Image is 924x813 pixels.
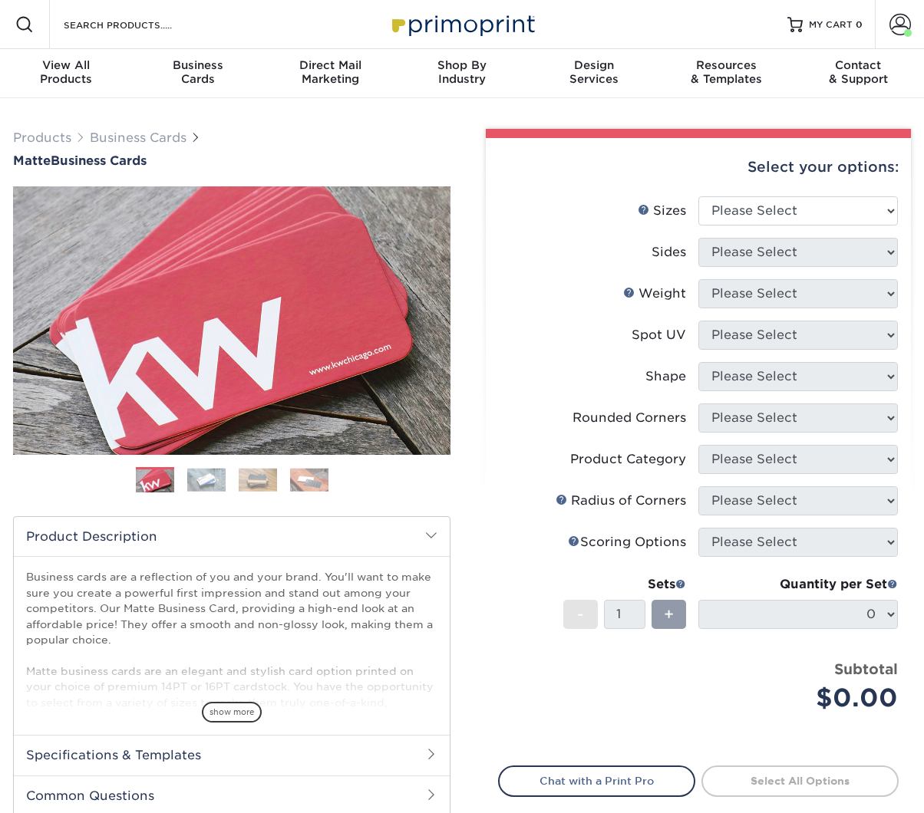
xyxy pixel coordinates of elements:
[90,130,186,145] a: Business Cards
[264,58,396,72] span: Direct Mail
[202,702,262,722] span: show more
[239,468,277,492] img: Business Cards 03
[13,153,51,168] span: Matte
[698,575,898,594] div: Quantity per Set
[834,660,898,677] strong: Subtotal
[652,243,686,262] div: Sides
[396,49,528,98] a: Shop ByIndustry
[645,367,686,386] div: Shape
[396,58,528,72] span: Shop By
[792,58,924,86] div: & Support
[14,517,450,556] h2: Product Description
[396,58,528,86] div: Industry
[809,18,853,31] span: MY CART
[132,58,264,72] span: Business
[132,49,264,98] a: BusinessCards
[13,153,450,168] a: MatteBusiness Cards
[26,569,437,788] p: Business cards are a reflection of you and your brand. You'll want to make sure you create a powe...
[528,58,660,72] span: Design
[660,58,792,72] span: Resources
[13,102,450,539] img: Matte 01
[568,533,686,551] div: Scoring Options
[187,468,226,492] img: Business Cards 02
[792,58,924,72] span: Contact
[498,765,695,796] a: Chat with a Print Pro
[14,735,450,775] h2: Specifications & Templates
[13,153,450,168] h1: Business Cards
[563,575,686,594] div: Sets
[623,285,686,303] div: Weight
[290,468,328,492] img: Business Cards 04
[664,603,674,626] span: +
[710,680,898,716] div: $0.00
[528,49,660,98] a: DesignServices
[573,409,686,427] div: Rounded Corners
[136,462,174,500] img: Business Cards 01
[856,19,863,30] span: 0
[701,765,899,796] a: Select All Options
[660,58,792,86] div: & Templates
[264,58,396,86] div: Marketing
[556,492,686,510] div: Radius of Corners
[264,49,396,98] a: Direct MailMarketing
[792,49,924,98] a: Contact& Support
[638,202,686,220] div: Sizes
[385,8,539,41] img: Primoprint
[660,49,792,98] a: Resources& Templates
[528,58,660,86] div: Services
[132,58,264,86] div: Cards
[498,138,899,196] div: Select your options:
[577,603,584,626] span: -
[62,15,212,34] input: SEARCH PRODUCTS.....
[632,326,686,344] div: Spot UV
[570,450,686,469] div: Product Category
[13,130,71,145] a: Products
